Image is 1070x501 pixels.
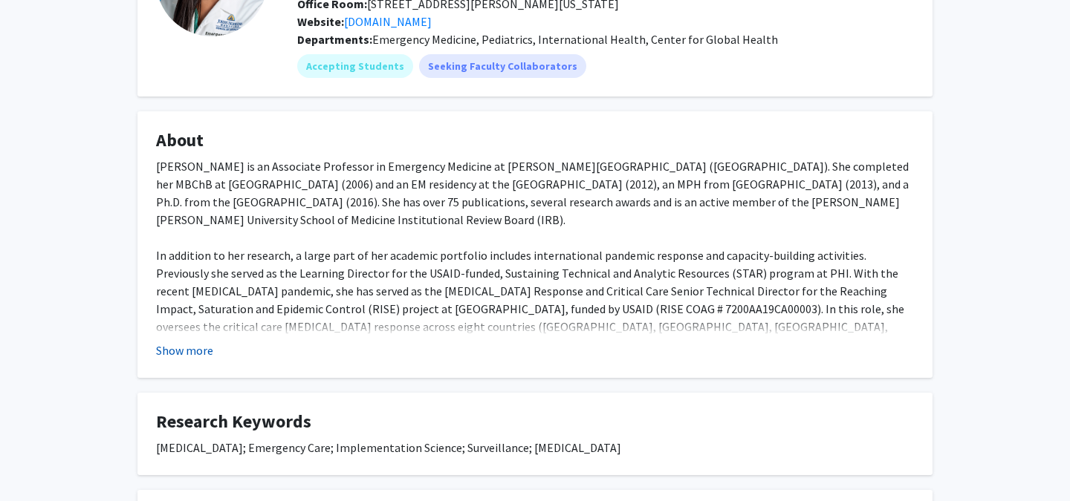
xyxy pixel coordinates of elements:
[297,54,413,78] mat-chip: Accepting Students
[156,439,914,456] div: [MEDICAL_DATA]; Emergency Care; Implementation Science; Surveillance; [MEDICAL_DATA]
[297,32,372,47] b: Departments:
[11,434,63,490] iframe: Chat
[419,54,586,78] mat-chip: Seeking Faculty Collaborators
[156,130,914,151] h4: About
[344,14,432,29] a: Opens in a new tab
[372,32,778,47] span: Emergency Medicine, Pediatrics, International Health, Center for Global Health
[156,411,914,433] h4: Research Keywords
[156,341,213,359] button: Show more
[297,14,344,29] b: Website:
